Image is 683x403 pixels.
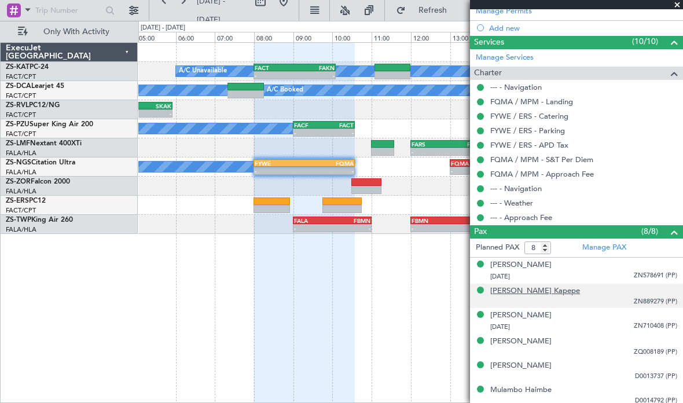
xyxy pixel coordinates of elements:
div: SKAK [144,102,171,109]
div: 06:00 [176,32,215,42]
a: FACT/CPT [6,91,36,100]
div: FQMA [304,160,354,167]
div: [PERSON_NAME] [490,360,552,372]
a: ZS-ZORFalcon 2000 [6,178,70,185]
a: ZS-RVLPC12/NG [6,102,60,109]
div: A/C Booked [267,82,303,99]
div: 07:00 [215,32,254,42]
a: FACT/CPT [6,111,36,119]
div: FACF [294,122,324,129]
a: --- - Weather [490,198,533,208]
span: ZS-LMF [6,140,30,147]
span: Charter [474,67,502,80]
div: - [451,167,491,174]
a: --- - Navigation [490,184,542,193]
a: --- - Navigation [490,82,542,92]
span: ZS-PZU [6,121,30,128]
div: [DATE] - [DATE] [141,23,185,33]
a: ZS-KATPC-24 [6,64,49,71]
div: - [295,72,335,79]
div: - [451,225,491,232]
div: 13:00 [450,32,490,42]
div: 10:00 [332,32,372,42]
span: ZN710408 (PP) [634,321,677,331]
div: - [412,148,446,155]
a: ZS-NGSCitation Ultra [6,159,75,166]
input: Trip Number [35,2,102,19]
a: FACT/CPT [6,206,36,215]
span: ZS-RVL [6,102,29,109]
span: ZS-TWP [6,217,31,224]
span: Only With Activity [30,28,122,36]
a: FQMA / MPM - Approach Fee [490,169,594,179]
button: Only With Activity [13,23,126,41]
div: - [144,110,171,117]
div: [PERSON_NAME] [490,259,552,271]
div: FARS [412,141,446,148]
div: FQMA [451,160,491,167]
div: - [324,129,354,136]
button: Refresh [391,1,460,20]
a: Manage PAX [582,242,626,254]
span: [DATE] [490,272,510,281]
a: FQMA / MPM - Landing [490,97,573,107]
div: - [332,225,370,232]
div: - [255,72,295,79]
div: FYWE [255,160,304,167]
span: ZS-DCA [6,83,31,90]
a: FYWE / ERS - APD Tax [490,140,568,150]
a: FQMA / MPM - S&T Per Diem [490,155,593,164]
div: - [304,167,354,174]
a: Manage Permits [476,6,532,17]
div: A/C Unavailable [179,63,227,80]
div: - [294,225,332,232]
div: 08:00 [254,32,293,42]
div: [PERSON_NAME] [490,310,552,321]
a: ZS-TWPKing Air 260 [6,217,73,224]
a: FACT/CPT [6,130,36,138]
a: FALA/HLA [6,168,36,177]
span: Pax [474,225,487,239]
a: ZS-PZUSuper King Air 200 [6,121,93,128]
span: (8/8) [641,225,658,237]
div: Mulambo Haimbe [490,384,552,396]
span: ZN578691 (PP) [634,271,677,281]
div: FAOR [451,217,491,224]
div: FBMN [332,217,370,224]
div: FBMN [412,217,451,224]
div: [PERSON_NAME] [490,336,552,347]
div: - [446,148,481,155]
span: ZQ008189 (PP) [634,347,677,357]
div: Add new [489,23,677,33]
span: Services [474,36,504,49]
div: - [294,129,324,136]
div: 05:00 [137,32,176,42]
a: ZS-DCALearjet 45 [6,83,64,90]
a: FYWE / ERS - Parking [490,126,565,135]
div: 12:00 [411,32,450,42]
a: FALA/HLA [6,149,36,157]
span: ZS-ZOR [6,178,31,185]
a: ZS-LMFNextant 400XTi [6,140,82,147]
div: FAKN [295,64,335,71]
div: 09:00 [293,32,333,42]
a: FYWE / ERS - Catering [490,111,568,121]
a: FACT/CPT [6,72,36,81]
div: FALA [446,141,481,148]
a: --- - Approach Fee [490,213,552,222]
span: [DATE] [490,323,510,331]
span: ZS-NGS [6,159,31,166]
span: ZS-ERS [6,197,29,204]
span: (10/10) [632,35,658,47]
div: FALA [294,217,332,224]
div: - [412,225,451,232]
div: - [255,167,304,174]
a: FALA/HLA [6,225,36,234]
span: ZN889279 (PP) [634,297,677,307]
span: ZS-KAT [6,64,30,71]
a: FALA/HLA [6,187,36,196]
div: FACT [255,64,295,71]
a: ZS-ERSPC12 [6,197,46,204]
div: [PERSON_NAME] Kapepe [490,285,580,297]
a: Manage Services [476,52,534,64]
